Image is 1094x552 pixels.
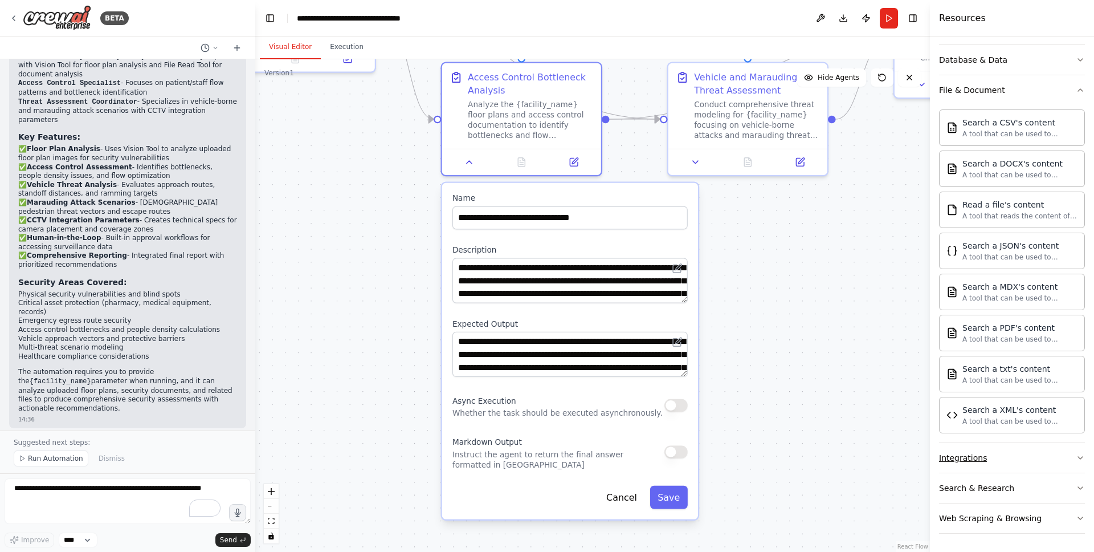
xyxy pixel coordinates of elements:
img: XMLSearchTool [946,409,958,421]
div: Vehicle and Marauding Threat Assessment [694,71,819,96]
button: Execution [321,35,373,59]
div: A tool that can be used to semantic search a query from a PDF's content. [962,335,1077,344]
div: BETA [100,11,129,25]
button: Database & Data [939,45,1085,75]
button: Click to speak your automation idea [229,504,246,521]
strong: Marauding Attack Scenarios [27,198,136,206]
div: Vehicle and Marauding Threat AssessmentConduct comprehensive threat modeling for {facility_name} ... [667,62,829,177]
code: {facility_name} [30,378,91,385]
button: zoom in [264,484,279,499]
div: Search a CSV's content [962,117,1077,128]
strong: CCTV Integration Parameters [27,216,140,224]
button: File & Document [939,75,1085,105]
div: A tool that reads the content of a file. To use this tool, provide a 'file_path' parameter with t... [962,212,1077,221]
button: Cancel [598,486,644,509]
div: Search a JSON's content [962,240,1077,251]
div: Database & Data [939,54,1007,66]
p: Suggested next steps: [14,438,242,447]
li: Vehicle approach vectors and protective barriers [18,335,237,344]
img: DOCXSearchTool [946,163,958,174]
div: File & Document [939,84,1005,96]
div: Search a txt's content [962,363,1077,375]
div: A tool that can be used to semantic search a query from a XML's content. [962,417,1077,426]
button: Hide left sidebar [262,10,278,26]
div: Search a MDX's content [962,281,1077,293]
button: Start a new chat [228,41,246,55]
button: Open in side panel [325,51,370,66]
strong: Human-in-the-Loop [27,234,101,242]
button: Web Scraping & Browsing [939,504,1085,533]
li: - Specializes in vehicle-borne and marauding attack scenarios with CCTV integration parameters [18,98,237,125]
p: Whether the task should be executed asynchronously. [452,408,663,418]
h4: Resources [939,11,986,25]
code: Threat Assessment Coordinator [18,98,137,106]
img: MDXSearchTool [946,286,958,298]
button: Open in side panel [778,155,822,170]
button: fit view [264,514,279,529]
p: The automation requires you to provide the parameter when running, and it can analyze uploaded fl... [18,368,237,413]
div: Synthesize all security analysis findings to create a comprehensive security enhancement plan for... [920,22,1046,63]
code: Access Control Specialist [18,79,121,87]
nav: breadcrumb [297,13,425,24]
span: Send [220,535,237,545]
strong: Access Control Assessment [27,163,132,171]
button: Hide right sidebar [905,10,921,26]
div: A tool that can be used to semantic search a query from a MDX's content. [962,294,1077,303]
span: Hide Agents [818,73,859,82]
img: Logo [23,5,91,31]
button: Integrations [939,443,1085,473]
div: Search a PDF's content [962,322,1077,334]
button: Open in editor [670,334,685,350]
button: Run Automation [14,450,88,466]
button: Visual Editor [260,35,321,59]
button: Hide Agents [797,68,866,87]
div: Conduct comprehensive threat modeling for {facility_name} focusing on vehicle-borne attacks and m... [694,99,819,141]
div: A tool that can be used to semantic search a query from a CSV's content. [962,129,1077,139]
button: toggle interactivity [264,529,279,543]
img: PDFSearchTool [946,327,958,339]
strong: Vehicle Threat Analysis [27,181,117,189]
button: Open in editor [670,261,685,276]
div: Search a DOCX's content [962,158,1077,169]
img: JSONSearchTool [946,245,958,257]
div: File & Document [939,105,1085,443]
span: Async Execution [452,396,516,405]
p: ✅ - Uses Vision Tool to analyze uploaded floor plan images for security vulnerabilities ✅ - Ident... [18,145,237,269]
label: Description [452,245,688,255]
a: React Flow attribution [897,543,928,550]
li: Healthcare compliance considerations [18,352,237,362]
button: Open in side panel [552,155,596,170]
span: Run Automation [28,454,83,463]
div: Search & Research [939,482,1014,494]
div: A tool that can be used to semantic search a query from a txt's content. [962,376,1077,385]
li: Multi-threat scenario modeling [18,343,237,352]
div: A tool that can be used to semantic search a query from a JSON's content. [962,253,1077,262]
button: Search & Research [939,473,1085,503]
strong: Floor Plan Analysis [27,145,100,153]
strong: Security Areas Covered: [18,278,127,287]
strong: Key Features: [18,132,80,141]
div: Integrations [939,452,987,464]
button: No output available [720,155,775,170]
button: Save [650,486,688,509]
button: zoom out [264,499,279,514]
div: Search a XML's content [962,404,1077,416]
button: Switch to previous chat [196,41,223,55]
img: TXTSearchTool [946,368,958,380]
img: CSVSearchTool [946,122,958,133]
button: Dismiss [93,450,130,466]
span: Dismiss [99,454,125,463]
div: React Flow controls [264,484,279,543]
textarea: To enrich screen reader interactions, please activate Accessibility in Grammarly extension settings [5,478,251,524]
div: Version 1 [264,68,294,78]
button: No output available [268,51,323,66]
img: FileReadTool [946,204,958,216]
div: A tool that can be used to semantic search a query from a DOCX's content. [962,171,1077,180]
li: Physical security vulnerabilities and blind spots [18,290,237,299]
label: Expected Output [452,319,688,329]
button: No output available [494,155,549,170]
button: Send [215,533,251,547]
li: Emergency egress route security [18,316,237,326]
div: Web Scraping & Browsing [939,513,1042,524]
div: Analyze the {facility_name} floor plans and access control documentation to identify bottlenecks ... [468,99,593,141]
